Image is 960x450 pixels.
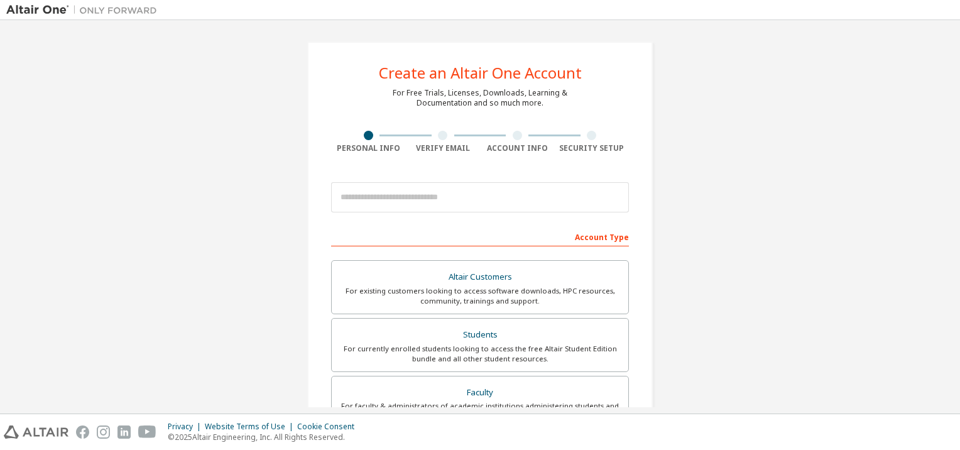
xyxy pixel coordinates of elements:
[138,425,156,439] img: youtube.svg
[4,425,68,439] img: altair_logo.svg
[168,432,362,442] p: © 2025 Altair Engineering, Inc. All Rights Reserved.
[339,344,621,364] div: For currently enrolled students looking to access the free Altair Student Edition bundle and all ...
[555,143,630,153] div: Security Setup
[339,401,621,421] div: For faculty & administrators of academic institutions administering students and accessing softwa...
[339,326,621,344] div: Students
[331,226,629,246] div: Account Type
[339,268,621,286] div: Altair Customers
[331,143,406,153] div: Personal Info
[117,425,131,439] img: linkedin.svg
[339,384,621,402] div: Faculty
[76,425,89,439] img: facebook.svg
[480,143,555,153] div: Account Info
[205,422,297,432] div: Website Terms of Use
[406,143,481,153] div: Verify Email
[6,4,163,16] img: Altair One
[168,422,205,432] div: Privacy
[97,425,110,439] img: instagram.svg
[379,65,582,80] div: Create an Altair One Account
[393,88,567,108] div: For Free Trials, Licenses, Downloads, Learning & Documentation and so much more.
[339,286,621,306] div: For existing customers looking to access software downloads, HPC resources, community, trainings ...
[297,422,362,432] div: Cookie Consent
